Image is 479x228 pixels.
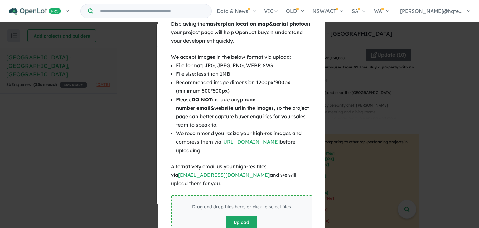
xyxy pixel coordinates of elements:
b: masterplan [205,21,234,27]
li: Recommended image dimension 1200px*900px (minimum 500*500px) [176,78,312,95]
li: Please include any , & in the images, so the project page can better capture buyer enquiries for ... [176,95,312,129]
div: We accept images in the below format via upload: [171,53,312,61]
li: File size: less than 1MB [176,70,312,78]
div: Drag and drop files here, or click to select files [192,203,291,211]
input: Try estate name, suburb, builder or developer [94,4,210,18]
a: [URL][DOMAIN_NAME] [221,139,280,145]
li: We recommend you resize your high-res images and compress them via before uploading. [176,129,312,155]
img: Openlot PRO Logo White [9,8,61,15]
b: aerial photo [273,21,304,27]
span: [PERSON_NAME]@hqte... [400,8,462,14]
b: phone number [176,96,255,111]
li: File format: JPG, JPEG, PNG, WEBP, SVG [176,61,312,70]
a: [EMAIL_ADDRESS][DOMAIN_NAME] [178,172,270,178]
b: email [196,105,210,111]
b: website url [214,105,242,111]
b: location map [235,21,269,27]
div: Alternatively email us your high-res files via and we will upload them for you. [171,162,312,188]
div: Displaying the , & on your project page will help OpenLot buyers understand your development quic... [171,20,312,45]
u: DO NOT [191,96,212,103]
